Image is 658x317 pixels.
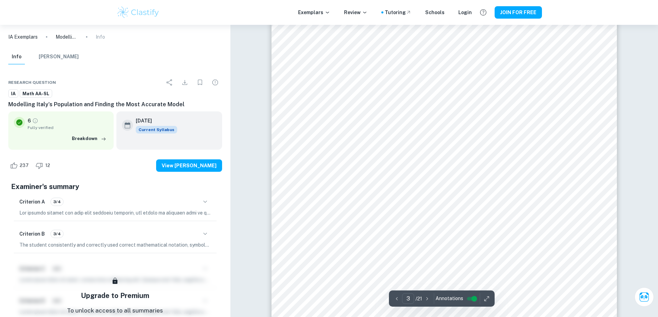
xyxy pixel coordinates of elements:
[96,33,105,41] p: Info
[19,209,211,217] p: Lor ipsumdo sitamet con adip elit seddoeiu temporin, utl etdolo ma aliquaen admi ve qui nostrude....
[163,76,177,89] div: Share
[16,162,32,169] span: 237
[67,306,163,315] p: To unlock access to all summaries
[28,117,31,125] p: 6
[70,133,108,144] button: Breakdown
[20,90,52,97] span: Math AA-SL
[136,117,172,125] h6: [DATE]
[178,76,192,89] div: Download
[51,199,63,205] span: 3/4
[136,126,177,133] div: This exemplar is based on the current syllabus. Feel free to refer to it for inspiration/ideas wh...
[56,33,78,41] p: Modelling Italy’s Population and Finding the Most Accurate Model
[51,231,63,237] span: 3/4
[156,159,222,172] button: View [PERSON_NAME]
[41,162,54,169] span: 12
[19,230,45,238] h6: Criterion B
[344,9,368,16] p: Review
[28,125,108,131] span: Fully verified
[635,287,654,307] button: Ask Clai
[425,9,445,16] a: Schools
[19,241,211,249] p: The student consistently and correctly used correct mathematical notation, symbols, and terminolo...
[8,49,25,65] button: Info
[208,76,222,89] div: Report issue
[193,76,207,89] div: Bookmark
[477,7,489,18] button: Help and Feedback
[8,33,38,41] a: IA Exemplars
[11,181,219,192] h5: Examiner's summary
[458,9,472,16] a: Login
[9,90,18,97] span: IA
[136,126,177,133] span: Current Syllabus
[8,100,222,109] h6: Modelling Italy’s Population and Finding the Most Accurate Model
[32,118,38,124] a: Grade fully verified
[81,290,149,301] h5: Upgrade to Premium
[39,49,79,65] button: [PERSON_NAME]
[19,198,45,206] h6: Criterion A
[385,9,411,16] a: Tutoring
[436,295,463,302] span: Annotations
[116,6,160,19] img: Clastify logo
[8,89,18,98] a: IA
[416,295,422,303] p: / 21
[495,6,542,19] button: JOIN FOR FREE
[34,160,54,171] div: Dislike
[20,89,52,98] a: Math AA-SL
[8,79,56,86] span: Research question
[298,9,330,16] p: Exemplars
[8,160,32,171] div: Like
